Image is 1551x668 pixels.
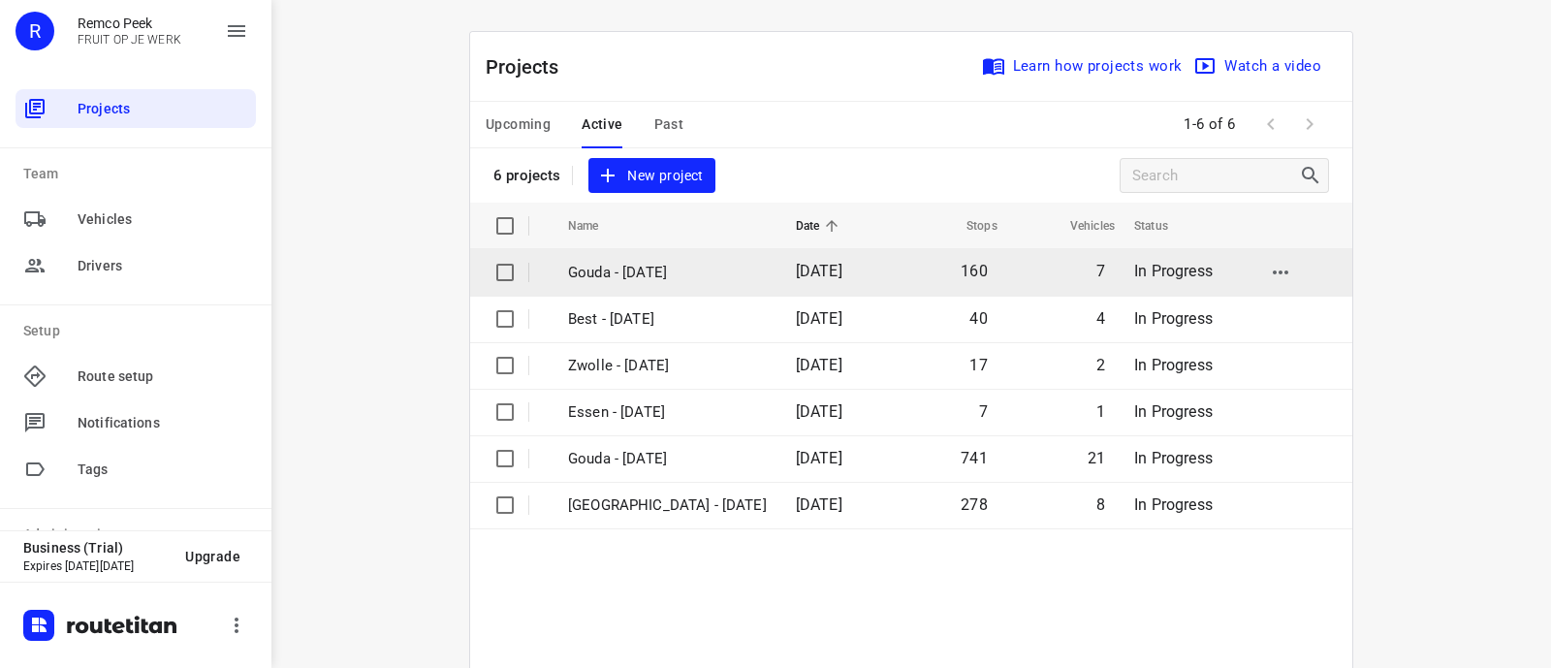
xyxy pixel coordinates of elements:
span: In Progress [1134,402,1213,421]
span: Upcoming [486,112,551,137]
span: Stops [941,214,997,238]
span: [DATE] [796,402,842,421]
p: FRUIT OP JE WERK [78,33,181,47]
span: 1-6 of 6 [1176,104,1244,145]
p: Team [23,164,256,184]
span: 7 [979,402,988,421]
span: New project [600,164,703,188]
span: 278 [961,495,988,514]
p: 6 projects [493,167,560,184]
span: Upgrade [185,549,240,564]
div: R [16,12,54,50]
span: Date [796,214,845,238]
p: Expires [DATE][DATE] [23,559,170,573]
p: Gouda - Friday [568,262,767,284]
span: 741 [961,449,988,467]
span: [DATE] [796,495,842,514]
span: Projects [78,99,248,119]
div: Notifications [16,403,256,442]
p: Administration [23,525,256,545]
span: Status [1134,214,1193,238]
span: 160 [961,262,988,280]
p: Setup [23,321,256,341]
span: In Progress [1134,356,1213,374]
span: 2 [1096,356,1105,374]
button: Upgrade [170,539,256,574]
span: Past [654,112,684,137]
p: Essen - Friday [568,401,767,424]
div: Drivers [16,246,256,285]
input: Search projects [1132,161,1299,191]
span: 7 [1096,262,1105,280]
p: Remco Peek [78,16,181,31]
span: Next Page [1290,105,1329,143]
span: In Progress [1134,449,1213,467]
span: In Progress [1134,309,1213,328]
span: 21 [1088,449,1105,467]
span: 4 [1096,309,1105,328]
span: Active [582,112,622,137]
span: 1 [1096,402,1105,421]
span: In Progress [1134,262,1213,280]
span: 17 [969,356,987,374]
div: Route setup [16,357,256,396]
span: [DATE] [796,262,842,280]
span: Route setup [78,366,248,387]
p: Business (Trial) [23,540,170,556]
p: Gouda - Thursday [568,448,767,470]
span: Previous Page [1251,105,1290,143]
div: Tags [16,450,256,489]
div: Search [1299,164,1328,187]
p: Projects [486,52,575,81]
span: Drivers [78,256,248,276]
span: Notifications [78,413,248,433]
p: Zwolle - Friday [568,355,767,377]
span: [DATE] [796,449,842,467]
span: 8 [1096,495,1105,514]
p: Best - Friday [568,308,767,331]
span: [DATE] [796,356,842,374]
span: 40 [969,309,987,328]
span: Vehicles [1045,214,1115,238]
p: Zwolle - Thursday [568,494,767,517]
span: [DATE] [796,309,842,328]
span: Tags [78,460,248,480]
div: Projects [16,89,256,128]
span: Name [568,214,624,238]
button: New project [588,158,714,194]
span: In Progress [1134,495,1213,514]
div: Vehicles [16,200,256,239]
span: Vehicles [78,209,248,230]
